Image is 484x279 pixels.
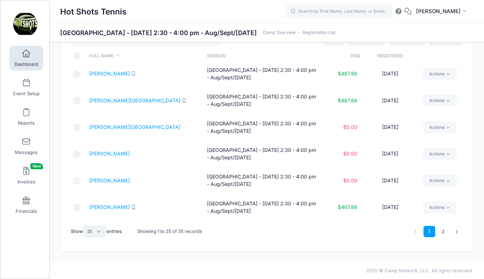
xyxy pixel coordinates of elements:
a: [PERSON_NAME] [89,177,130,183]
div: Showing 1 to 25 of 35 records [137,223,202,240]
td: [GEOGRAPHIC_DATA] - [DATE] 2:30 - 4:00 pm - Aug/Sept/[DATE] [203,194,321,221]
i: SMS enabled [131,71,136,76]
td: [GEOGRAPHIC_DATA] - [DATE] 2:30 - 4:00 pm - Aug/Sept/[DATE] [203,167,321,194]
button: [PERSON_NAME] [411,4,473,20]
a: Actions [423,148,457,160]
td: [GEOGRAPHIC_DATA] - [DATE] 2:30 - 4:00 pm - Aug/Sept/[DATE] [203,61,321,87]
a: InvoicesNew [10,163,43,188]
th: Full Name: activate to sort column descending [86,47,204,66]
th: Session: activate to sort column ascending [203,47,321,66]
a: Actions [423,68,457,80]
span: Reports [18,120,35,126]
h1: [GEOGRAPHIC_DATA] - [DATE] 2:30 - 4:00 pm - Aug/Sept/[DATE] [60,29,336,36]
a: Actions [423,95,457,107]
a: Dashboard [10,46,43,70]
a: [PERSON_NAME][GEOGRAPHIC_DATA] [89,124,180,130]
td: [GEOGRAPHIC_DATA] - [DATE] 2:30 - 4:00 pm - Aug/Sept/[DATE] [203,114,321,141]
span: New [30,163,43,169]
a: Financials [10,193,43,217]
span: 2025 © Camp Network, LLC. All rights reserved. [366,268,473,273]
td: [DATE] [361,141,419,167]
td: [DATE] [361,167,419,194]
span: $467.86 [338,70,357,76]
i: SMS enabled [131,205,136,209]
a: Event Setup [10,75,43,100]
i: SMS enabled [182,98,186,103]
th: Paid: activate to sort column ascending [321,47,361,66]
span: [PERSON_NAME] [416,7,461,15]
span: $467.86 [338,204,357,210]
td: [DATE] [361,61,419,87]
a: Hot Shots Tennis [0,7,50,41]
a: Messages [10,134,43,159]
img: Hot Shots Tennis [12,11,39,38]
a: Actions [423,121,457,133]
span: Financials [16,208,37,214]
a: [PERSON_NAME] [89,204,130,210]
a: [PERSON_NAME] [89,150,130,156]
input: Search by First Name, Last Name, or Email... [286,5,392,19]
a: [PERSON_NAME][GEOGRAPHIC_DATA] [89,97,180,103]
span: $467.86 [338,97,357,103]
a: Reports [10,104,43,129]
span: Messages [15,149,38,155]
td: [GEOGRAPHIC_DATA] - [DATE] 2:30 - 4:00 pm - Aug/Sept/[DATE] [203,141,321,167]
span: Dashboard [15,61,38,67]
a: Actions [423,201,457,213]
select: Showentries [83,226,106,238]
a: [PERSON_NAME] [89,70,130,76]
a: Actions [423,175,457,187]
td: [DATE] [361,87,419,114]
a: 1 [423,226,435,238]
h1: Hot Shots Tennis [60,4,127,20]
span: Invoices [17,179,35,185]
td: [GEOGRAPHIC_DATA] - [DATE] 2:30 - 4:00 pm - Aug/Sept/[DATE] [203,87,321,114]
a: Registration List [302,30,336,35]
span: $0.00 [343,177,357,183]
span: $0.00 [343,124,357,130]
a: Camp Overview [263,30,296,35]
span: Event Setup [13,91,40,97]
td: [DATE] [361,194,419,221]
th: Registered: activate to sort column ascending [361,47,419,66]
label: Show entries [71,226,122,238]
td: [DATE] [361,114,419,141]
span: $0.00 [343,150,357,156]
a: 2 [437,226,449,238]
